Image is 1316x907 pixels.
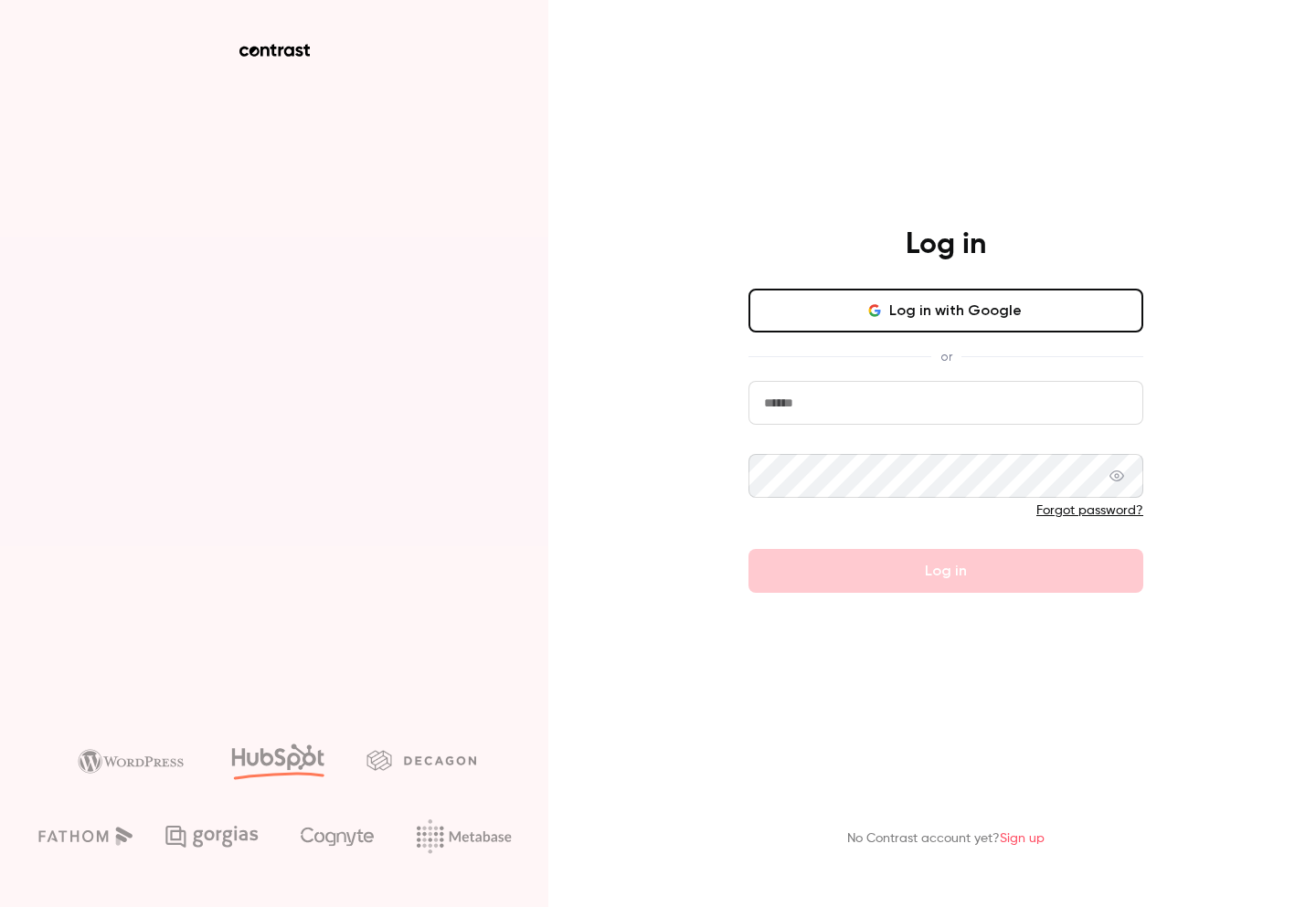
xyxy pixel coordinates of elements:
p: No Contrast account yet? [847,829,1045,849]
h4: Log in [906,227,986,263]
button: Log in with Google [748,289,1143,332]
a: Forgot password? [1036,504,1143,517]
span: or [931,347,961,366]
img: decagon [366,750,476,770]
a: Sign up [1000,832,1045,845]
